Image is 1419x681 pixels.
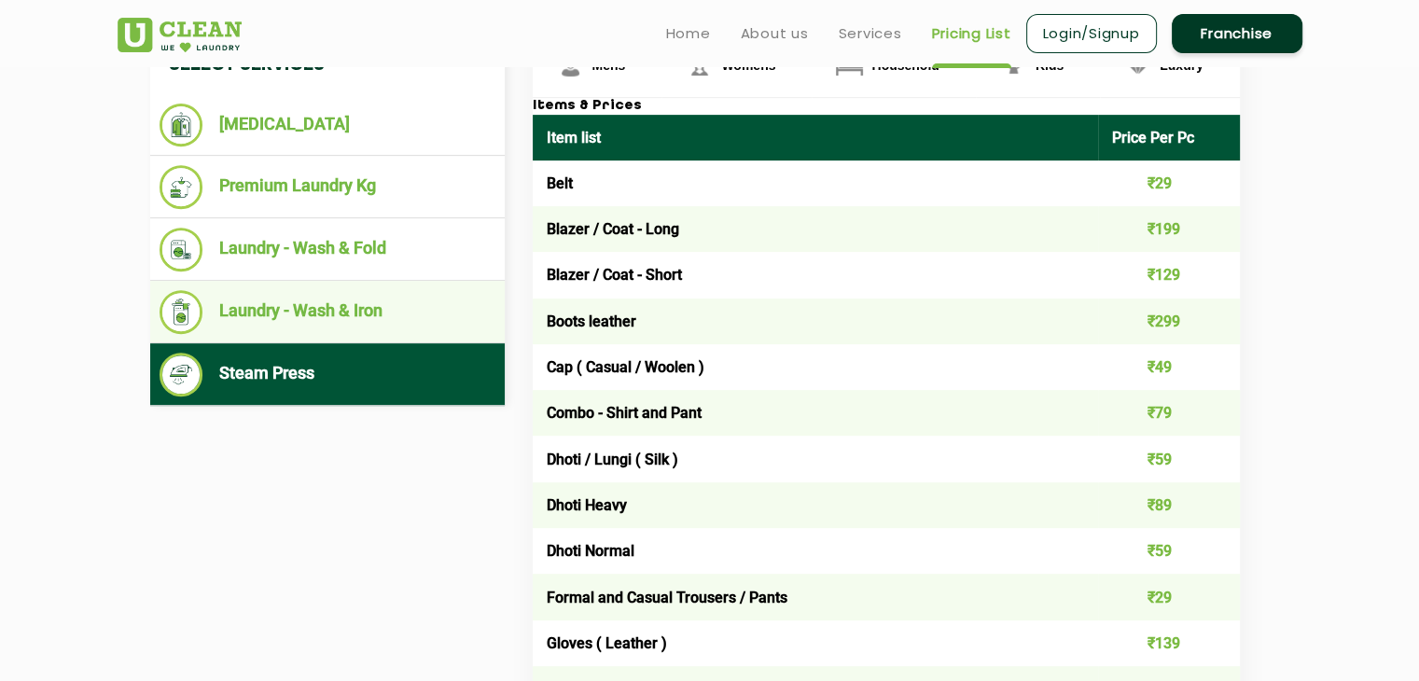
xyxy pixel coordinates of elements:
[839,22,902,45] a: Services
[1098,390,1240,436] td: ₹79
[1098,206,1240,252] td: ₹199
[533,206,1099,252] td: Blazer / Coat - Long
[932,22,1011,45] a: Pricing List
[533,299,1099,344] td: Boots leather
[1098,620,1240,666] td: ₹139
[533,528,1099,574] td: Dhoti Normal
[533,482,1099,528] td: Dhoti Heavy
[1026,14,1157,53] a: Login/Signup
[1098,574,1240,619] td: ₹29
[160,353,495,396] li: Steam Press
[160,228,495,271] li: Laundry - Wash & Fold
[533,160,1099,206] td: Belt
[160,165,203,209] img: Premium Laundry Kg
[533,436,1099,481] td: Dhoti / Lungi ( Silk )
[160,104,495,146] li: [MEDICAL_DATA]
[1098,436,1240,481] td: ₹59
[533,344,1099,390] td: Cap ( Casual / Woolen )
[533,252,1099,298] td: Blazer / Coat - Short
[160,228,203,271] img: Laundry - Wash & Fold
[533,390,1099,436] td: Combo - Shirt and Pant
[1098,344,1240,390] td: ₹49
[1098,528,1240,574] td: ₹59
[160,165,495,209] li: Premium Laundry Kg
[1172,14,1302,53] a: Franchise
[1098,482,1240,528] td: ₹89
[666,22,711,45] a: Home
[1098,160,1240,206] td: ₹29
[1098,299,1240,344] td: ₹299
[160,353,203,396] img: Steam Press
[741,22,809,45] a: About us
[160,290,203,334] img: Laundry - Wash & Iron
[533,620,1099,666] td: Gloves ( Leather )
[118,18,242,52] img: UClean Laundry and Dry Cleaning
[533,98,1240,115] h3: Items & Prices
[160,290,495,334] li: Laundry - Wash & Iron
[1098,115,1240,160] th: Price Per Pc
[533,115,1099,160] th: Item list
[533,574,1099,619] td: Formal and Casual Trousers / Pants
[1098,252,1240,298] td: ₹129
[160,104,203,146] img: Dry Cleaning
